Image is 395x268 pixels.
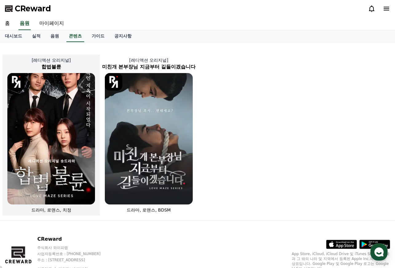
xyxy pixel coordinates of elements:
[127,208,171,212] span: 드라마, 로맨스, BDSM
[2,57,100,63] p: [레디액션 오리지널]
[34,17,69,30] a: 마이페이지
[37,251,112,256] p: 사업자등록번호 : [PHONE_NUMBER]
[19,204,23,209] span: 홈
[100,52,197,218] a: [레디액션 오리지널] 미친개 본부장님 지금부터 길들이겠습니다 미친개 본부장님 지금부터 길들이겠습니다 [object Object] Logo 드라마, 로맨스, BDSM
[18,17,31,30] a: 음원
[66,30,84,42] a: 콘텐츠
[7,73,95,204] img: 합법불륜
[56,204,64,209] span: 대화
[100,57,197,63] p: [레디액션 오리지널]
[105,73,192,204] img: 미친개 본부장님 지금부터 길들이겠습니다
[2,195,41,210] a: 홈
[100,63,197,71] h2: 미친개 본부장님 지금부터 길들이겠습니다
[109,30,136,42] a: 공지사항
[41,195,79,210] a: 대화
[37,245,112,250] p: 주식회사 와이피랩
[31,208,71,212] span: 드라마, 로맨스, 치정
[2,52,100,218] a: [레디액션 오리지널] 합법불륜 합법불륜 [object Object] Logo 드라마, 로맨스, 치정
[7,73,25,91] img: [object Object] Logo
[5,4,51,14] a: CReward
[15,4,51,14] span: CReward
[37,258,112,262] p: 주소 : [STREET_ADDRESS]
[2,63,100,71] h2: 합법불륜
[105,73,122,91] img: [object Object] Logo
[37,235,112,243] p: CReward
[45,30,64,42] a: 음원
[27,30,45,42] a: 실적
[79,195,118,210] a: 설정
[95,204,102,209] span: 설정
[87,30,109,42] a: 가이드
